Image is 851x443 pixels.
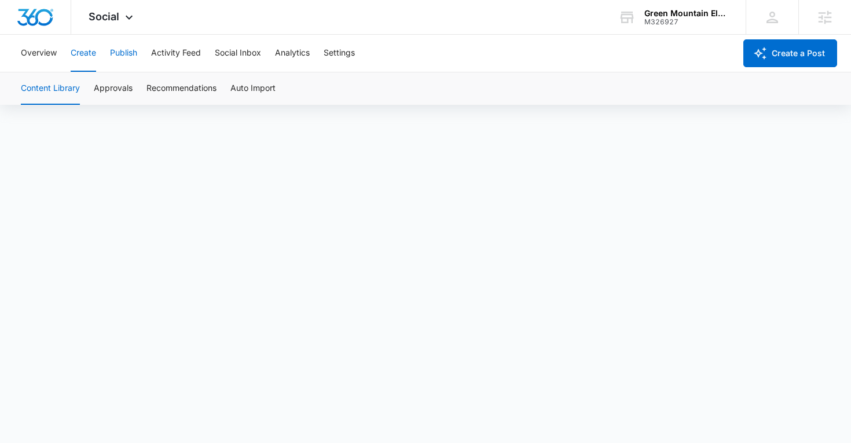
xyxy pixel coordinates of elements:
button: Settings [324,35,355,72]
button: Content Library [21,72,80,105]
button: Activity Feed [151,35,201,72]
button: Social Inbox [215,35,261,72]
div: account name [644,9,729,18]
button: Analytics [275,35,310,72]
span: Social [89,10,119,23]
button: Create a Post [743,39,837,67]
button: Create [71,35,96,72]
button: Approvals [94,72,133,105]
button: Publish [110,35,137,72]
button: Auto Import [230,72,276,105]
button: Recommendations [146,72,217,105]
button: Overview [21,35,57,72]
div: account id [644,18,729,26]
